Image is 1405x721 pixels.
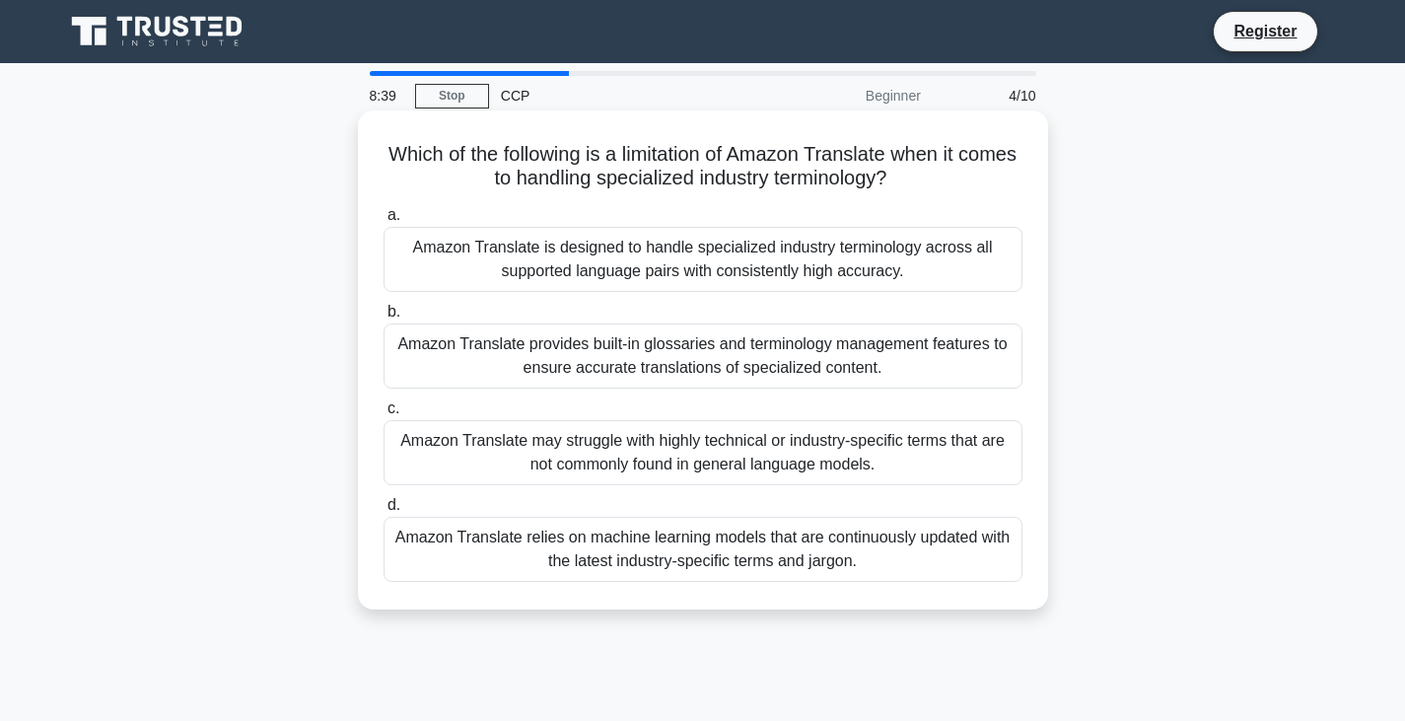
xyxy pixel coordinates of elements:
[387,303,400,320] span: b.
[387,206,400,223] span: a.
[384,227,1022,292] div: Amazon Translate is designed to handle specialized industry terminology across all supported lang...
[384,324,1022,389] div: Amazon Translate provides built-in glossaries and terminology management features to ensure accur...
[384,517,1022,582] div: Amazon Translate relies on machine learning models that are continuously updated with the latest ...
[358,76,415,115] div: 8:39
[760,76,933,115] div: Beginner
[415,84,489,108] a: Stop
[1222,19,1308,43] a: Register
[387,496,400,513] span: d.
[382,142,1024,191] h5: Which of the following is a limitation of Amazon Translate when it comes to handling specialized ...
[489,76,760,115] div: CCP
[387,399,399,416] span: c.
[384,420,1022,485] div: Amazon Translate may struggle with highly technical or industry-specific terms that are not commo...
[933,76,1048,115] div: 4/10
